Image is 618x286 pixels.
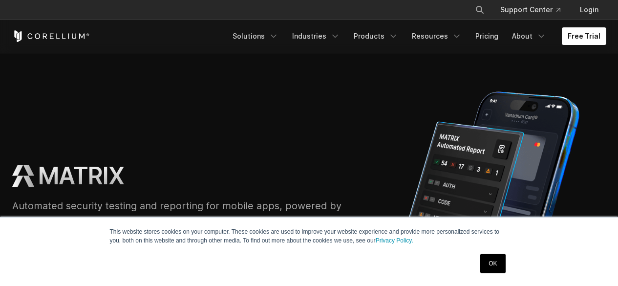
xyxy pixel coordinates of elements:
a: Pricing [469,27,504,45]
a: Corellium Home [12,30,90,42]
a: Privacy Policy. [376,237,413,244]
a: OK [480,254,505,273]
div: Navigation Menu [463,1,606,19]
a: Products [348,27,404,45]
p: Automated security testing and reporting for mobile apps, powered by iOS and Android virtual devi... [12,198,351,242]
a: Solutions [227,27,284,45]
a: About [506,27,552,45]
a: Resources [406,27,468,45]
h1: MATRIX [38,161,124,191]
div: Navigation Menu [227,27,606,45]
button: Search [471,1,489,19]
p: This website stores cookies on your computer. These cookies are used to improve your website expe... [110,227,509,245]
a: Login [572,1,606,19]
img: MATRIX Logo [12,165,34,187]
a: Free Trial [562,27,606,45]
a: Industries [286,27,346,45]
a: Support Center [492,1,568,19]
